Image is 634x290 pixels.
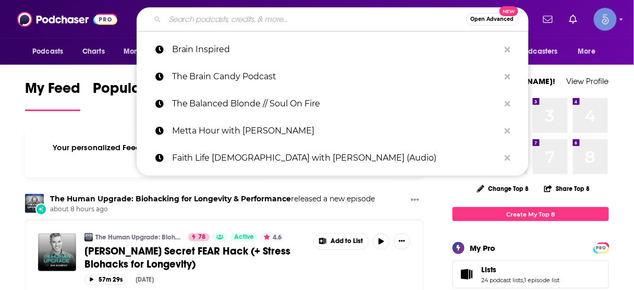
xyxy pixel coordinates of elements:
span: Monitoring [124,44,161,59]
button: Show profile menu [594,8,617,31]
a: 1 episode list [525,276,560,284]
a: 78 [188,233,210,241]
span: Open Advanced [471,17,514,22]
button: 57m 29s [84,275,127,285]
a: The Balanced Blonde // Soul On Fire [137,90,529,117]
button: Show More Button [394,233,410,250]
a: PRO [595,244,607,251]
h3: released a new episode [50,194,375,204]
span: Lists [453,260,609,288]
div: [DATE] [136,276,154,283]
button: Show More Button [407,194,423,207]
span: Lists [481,265,496,274]
button: Share Top 8 [544,178,591,199]
button: Change Top 8 [471,182,535,195]
a: The Brain Candy Podcast [137,63,529,90]
button: open menu [571,42,609,62]
p: The Balanced Blonde // Soul On Fire [172,90,499,117]
span: Podcasts [32,44,63,59]
a: My Feed [25,79,80,111]
a: [PERSON_NAME] Secret FEAR Hack (+ Stress Biohacks for Longevity) [84,245,306,271]
img: Podchaser - Follow, Share and Rate Podcasts [17,9,117,29]
a: 24 podcast lists [481,276,523,284]
img: User Profile [594,8,617,31]
span: [PERSON_NAME] Secret FEAR Hack (+ Stress Biohacks for Longevity) [84,245,290,271]
a: Create My Top 8 [453,207,609,221]
button: Open AdvancedNew [466,13,519,26]
a: Show notifications dropdown [565,10,581,28]
a: Metta Hour with [PERSON_NAME] [137,117,529,144]
div: Your personalized Feed is curated based on the Podcasts, Creators, Users, and Lists that you Follow. [25,130,423,177]
span: Popular Feed [93,79,181,103]
button: Show More Button [314,234,368,249]
p: The Brain Candy Podcast [172,63,499,90]
a: Faith Life [DEMOGRAPHIC_DATA] with [PERSON_NAME] (Audio) [137,144,529,172]
span: , [523,276,525,284]
span: Logged in as Spiral5-G1 [594,8,617,31]
span: Add to List [331,237,363,245]
a: Active [230,233,258,241]
span: PRO [595,244,607,252]
span: My Feed [25,79,80,103]
span: 78 [198,232,205,243]
a: Brain Inspired [137,36,529,63]
a: Lists [456,267,477,282]
input: Search podcasts, credits, & more... [165,11,466,28]
img: The Human Upgrade: Biohacking for Longevity & Performance [25,194,44,213]
span: More [578,44,596,59]
button: open menu [501,42,573,62]
span: Charts [82,44,105,59]
span: about 8 hours ago [50,205,375,214]
button: open menu [25,42,77,62]
a: The Human Upgrade: Biohacking for Longevity & Performance [95,233,181,241]
p: Faith Life Church with Keith Moore (Audio) [172,144,499,172]
a: Popular Feed [93,79,181,111]
div: Search podcasts, credits, & more... [137,7,529,31]
a: Show notifications dropdown [539,10,557,28]
div: My Pro [470,243,495,253]
button: 4.6 [261,233,285,241]
a: The Human Upgrade: Biohacking for Longevity & Performance [50,194,291,203]
span: For Podcasters [508,44,558,59]
img: The Human Upgrade: Biohacking for Longevity & Performance [84,233,93,241]
span: New [499,6,518,16]
img: Tom Cruise’s Secret FEAR Hack (+ Stress Biohacks for Longevity) [38,233,76,271]
p: Metta Hour with Sharon Salzberg [172,117,499,144]
div: New Episode [35,203,47,215]
span: Active [234,232,254,243]
a: Charts [76,42,111,62]
a: Lists [481,265,560,274]
button: open menu [116,42,174,62]
p: Brain Inspired [172,36,499,63]
a: View Profile [567,76,609,86]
